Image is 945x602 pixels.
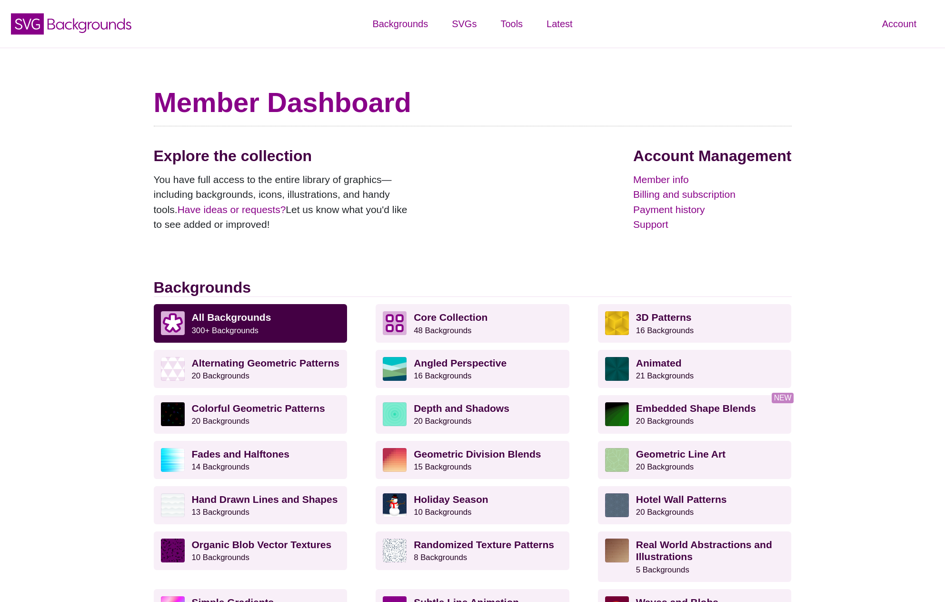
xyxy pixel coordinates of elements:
p: You have full access to the entire library of graphics—including backgrounds, icons, illustration... [154,172,416,232]
a: Embedded Shape Blends20 Backgrounds [598,395,792,433]
strong: Hand Drawn Lines and Shapes [192,494,338,505]
small: 20 Backgrounds [636,508,694,517]
strong: Core Collection [414,312,487,323]
a: Payment history [633,202,791,217]
img: fancy golden cube pattern [605,311,629,335]
strong: 3D Patterns [636,312,692,323]
h2: Account Management [633,147,791,165]
strong: Angled Perspective [414,357,507,368]
a: Animated21 Backgrounds [598,350,792,388]
img: blue lights stretching horizontally over white [161,448,185,472]
a: Backgrounds [360,10,440,38]
img: green layered rings within rings [383,402,407,426]
a: Geometric Division Blends15 Backgrounds [376,441,569,479]
small: 8 Backgrounds [414,553,467,562]
img: white subtle wave background [161,493,185,517]
h2: Backgrounds [154,278,792,297]
small: 10 Backgrounds [414,508,471,517]
strong: Geometric Line Art [636,449,726,459]
img: geometric web of connecting lines [605,448,629,472]
a: Hotel Wall Patterns20 Backgrounds [598,486,792,524]
a: Have ideas or requests? [178,204,286,215]
a: 3D Patterns16 Backgrounds [598,304,792,342]
small: 20 Backgrounds [636,462,694,471]
strong: Alternating Geometric Patterns [192,357,339,368]
small: 16 Backgrounds [636,326,694,335]
strong: Real World Abstractions and Illustrations [636,539,772,562]
strong: Randomized Texture Patterns [414,539,554,550]
img: light purple and white alternating triangle pattern [161,357,185,381]
strong: Geometric Division Blends [414,449,541,459]
a: Holiday Season10 Backgrounds [376,486,569,524]
small: 20 Backgrounds [192,417,249,426]
small: 16 Backgrounds [414,371,471,380]
a: Member info [633,172,791,187]
a: Geometric Line Art20 Backgrounds [598,441,792,479]
a: Colorful Geometric Patterns20 Backgrounds [154,395,348,433]
strong: Animated [636,357,682,368]
h1: Member Dashboard [154,86,792,119]
img: intersecting outlined circles formation pattern [605,493,629,517]
h2: Explore the collection [154,147,416,165]
img: Purple vector splotches [161,539,185,562]
img: gray texture pattern on white [383,539,407,562]
img: green to black rings rippling away from corner [605,402,629,426]
img: red-to-yellow gradient large pixel grid [383,448,407,472]
a: Fades and Halftones14 Backgrounds [154,441,348,479]
a: Tools [488,10,535,38]
a: SVGs [440,10,488,38]
img: a rainbow pattern of outlined geometric shapes [161,402,185,426]
small: 5 Backgrounds [636,565,689,574]
a: Organic Blob Vector Textures10 Backgrounds [154,531,348,570]
small: 20 Backgrounds [636,417,694,426]
small: 300+ Backgrounds [192,326,259,335]
strong: All Backgrounds [192,312,271,323]
a: Core Collection 48 Backgrounds [376,304,569,342]
small: 10 Backgrounds [192,553,249,562]
a: Billing and subscription [633,187,791,202]
img: green rave light effect animated background [605,357,629,381]
small: 21 Backgrounds [636,371,694,380]
a: Latest [535,10,584,38]
strong: Hotel Wall Patterns [636,494,727,505]
strong: Colorful Geometric Patterns [192,403,325,414]
a: Support [633,217,791,232]
small: 14 Backgrounds [192,462,249,471]
a: Account [870,10,928,38]
a: Real World Abstractions and Illustrations5 Backgrounds [598,531,792,582]
a: Hand Drawn Lines and Shapes13 Backgrounds [154,486,348,524]
small: 48 Backgrounds [414,326,471,335]
small: 20 Backgrounds [414,417,471,426]
small: 15 Backgrounds [414,462,471,471]
a: Depth and Shadows20 Backgrounds [376,395,569,433]
strong: Embedded Shape Blends [636,403,756,414]
img: vector art snowman with black hat, branch arms, and carrot nose [383,493,407,517]
img: abstract landscape with sky mountains and water [383,357,407,381]
small: 13 Backgrounds [192,508,249,517]
img: wooden floor pattern [605,539,629,562]
small: 20 Backgrounds [192,371,249,380]
strong: Holiday Season [414,494,488,505]
strong: Fades and Halftones [192,449,289,459]
strong: Depth and Shadows [414,403,509,414]
a: Alternating Geometric Patterns20 Backgrounds [154,350,348,388]
strong: Organic Blob Vector Textures [192,539,332,550]
a: Randomized Texture Patterns8 Backgrounds [376,531,569,570]
a: Angled Perspective16 Backgrounds [376,350,569,388]
a: All Backgrounds 300+ Backgrounds [154,304,348,342]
